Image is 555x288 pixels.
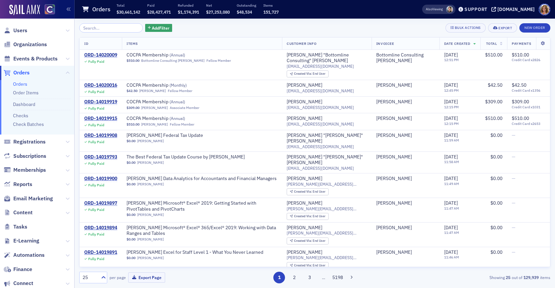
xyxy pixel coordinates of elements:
[128,272,165,283] button: Export Page
[147,3,171,8] p: Paid
[376,249,412,255] a: [PERSON_NAME]
[376,225,412,231] a: [PERSON_NAME]
[287,70,329,77] div: Created Via: End User
[332,272,343,283] button: 5198
[84,225,117,231] div: ORD-14019894
[287,206,367,211] span: [PERSON_NAME][EMAIL_ADDRESS][PERSON_NAME][DOMAIN_NAME]
[13,55,58,62] span: Events & Products
[490,249,502,255] span: $0.00
[287,166,354,171] span: [EMAIL_ADDRESS][DOMAIN_NAME]
[294,190,326,194] div: End User
[127,249,263,255] span: Surgent's Excel for Staff Level 1 - What You Never Learned
[376,133,412,139] a: [PERSON_NAME]
[13,152,46,160] span: Subscriptions
[446,6,453,13] span: Pamela Galey-Coleman
[170,106,199,110] div: Associate Member
[13,181,32,188] span: Reports
[287,82,322,88] div: [PERSON_NAME]
[4,55,58,62] a: Events & Products
[4,41,47,48] a: Organizations
[9,5,40,15] a: SailAMX
[84,249,117,255] div: ORD-14019891
[287,52,367,64] div: [PERSON_NAME] "Bottomline Consulting" [PERSON_NAME]
[13,209,33,216] span: Content
[512,132,515,138] span: —
[84,82,117,88] a: ORD-14020016
[512,82,526,88] span: $42.50
[287,64,354,69] span: [EMAIL_ADDRESS][DOMAIN_NAME]
[444,225,458,231] span: [DATE]
[376,116,435,122] span: Masoud Ashouri
[287,105,354,110] span: [EMAIL_ADDRESS][DOMAIN_NAME]
[84,200,117,206] a: ORD-14019897
[4,237,39,244] a: E-Learning
[287,262,329,269] div: Created Via: End User
[376,154,412,160] a: [PERSON_NAME]
[178,9,199,15] span: $1,174,391
[137,160,164,165] a: [PERSON_NAME]
[512,249,515,255] span: —
[287,255,367,260] span: [PERSON_NAME][EMAIL_ADDRESS][PERSON_NAME][DOMAIN_NAME]
[127,99,210,105] a: COCPA Membership (Annual)
[117,3,140,8] p: Total
[127,89,138,93] span: $42.50
[13,195,53,202] span: Email Marketing
[444,99,458,105] span: [DATE]
[4,209,33,216] a: Content
[497,6,535,12] div: [DOMAIN_NAME]
[13,90,39,96] a: Order Items
[519,24,550,30] a: New Order
[376,99,435,105] span: Amy Lyons
[376,82,412,88] a: [PERSON_NAME]
[13,166,46,174] span: Memberships
[13,280,33,287] span: Connect
[512,115,529,121] span: $510.00
[137,256,164,260] a: [PERSON_NAME]
[444,175,458,181] span: [DATE]
[127,133,210,139] span: Surgent's Federal Tax Update
[444,230,459,235] time: 11:47 AM
[84,116,117,122] a: ORD-14019915
[127,237,136,241] span: $0.00
[512,225,515,231] span: —
[444,181,459,186] time: 11:49 AM
[84,52,117,58] a: ORD-14020009
[40,4,55,16] a: View Homepage
[376,154,435,160] span: Luke Wilson
[92,5,111,13] h1: Orders
[287,154,367,166] div: [PERSON_NAME] "[PERSON_NAME]" [PERSON_NAME]
[4,251,45,259] a: Automations
[376,116,412,122] a: [PERSON_NAME]
[287,133,367,144] a: [PERSON_NAME] "[PERSON_NAME]" [PERSON_NAME]
[444,132,458,138] span: [DATE]
[110,274,126,280] label: per page
[263,9,279,15] span: 151,727
[444,154,458,160] span: [DATE]
[490,154,502,160] span: $0.00
[304,272,315,283] button: 3
[13,69,30,76] span: Orders
[376,99,412,105] div: [PERSON_NAME]
[490,200,502,206] span: $0.00
[137,213,164,217] a: [PERSON_NAME]
[376,249,435,255] span: Tiffany Broesche
[287,176,322,182] a: [PERSON_NAME]
[127,116,210,122] span: COCPA Membership
[127,82,210,88] a: COCPA Membership (Monthly)
[127,256,136,260] span: $0.00
[13,101,35,107] a: Dashboard
[88,123,104,127] div: Fully Paid
[444,105,459,109] time: 12:15 PM
[287,116,322,122] a: [PERSON_NAME]
[287,249,322,255] a: [PERSON_NAME]
[137,182,164,186] a: [PERSON_NAME]
[444,200,458,206] span: [DATE]
[287,41,316,46] span: Customer Info
[426,7,432,11] div: Also
[206,3,230,8] p: Net
[376,176,412,182] div: [PERSON_NAME]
